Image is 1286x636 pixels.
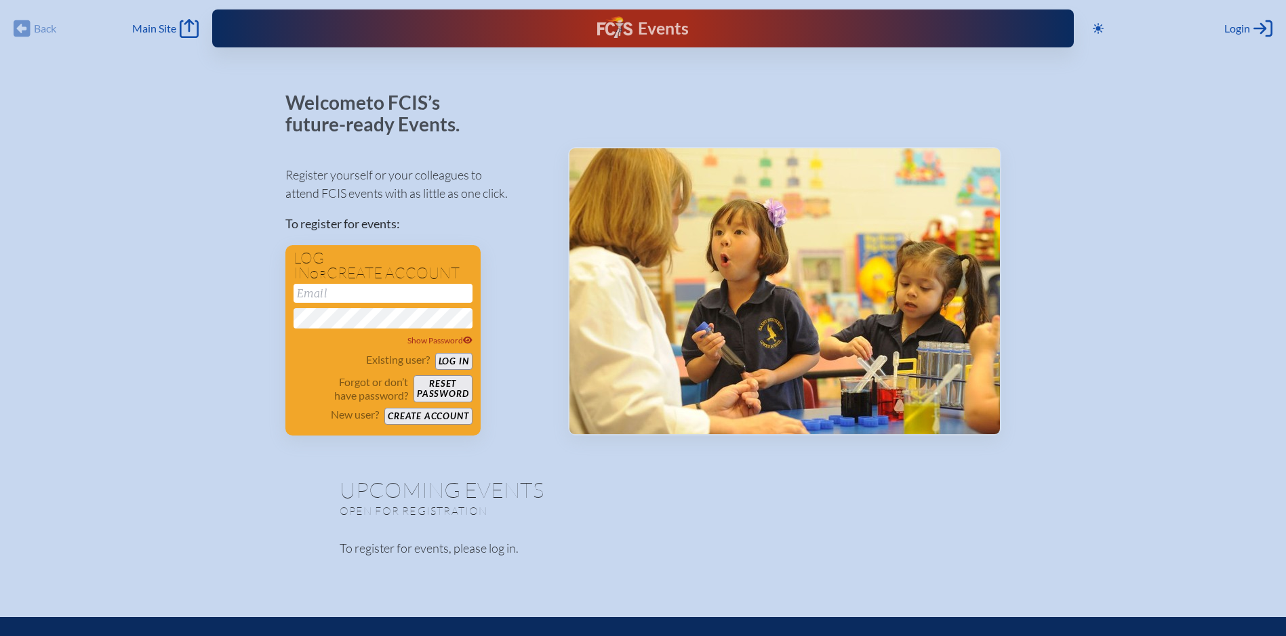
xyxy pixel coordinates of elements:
[310,268,327,281] span: or
[435,353,473,370] button: Log in
[294,375,409,402] p: Forgot or don’t have password?
[449,16,837,41] div: FCIS Events — Future ready
[340,504,698,517] p: Open for registration
[285,215,546,233] p: To register for events:
[285,166,546,203] p: Register yourself or your colleagues to attend FCIS events with as little as one click.
[407,335,473,345] span: Show Password
[285,92,475,135] p: Welcome to FCIS’s future-ready Events.
[340,479,947,501] h1: Upcoming Events
[132,22,176,35] span: Main Site
[340,539,947,557] p: To register for events, please log in.
[294,251,473,281] h1: Log in create account
[366,353,430,366] p: Existing user?
[1224,22,1250,35] span: Login
[384,408,472,425] button: Create account
[294,284,473,303] input: Email
[569,148,1000,434] img: Events
[414,375,472,402] button: Resetpassword
[331,408,379,421] p: New user?
[132,19,199,38] a: Main Site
